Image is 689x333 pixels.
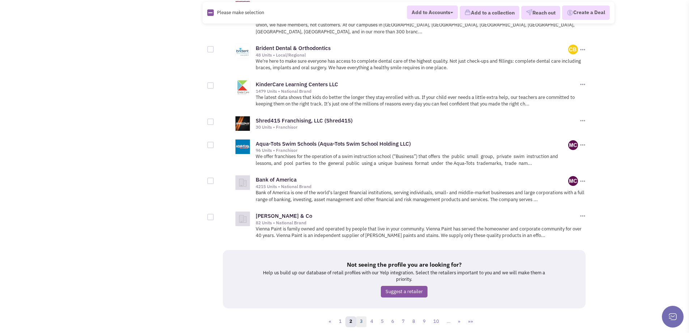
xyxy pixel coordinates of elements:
[464,9,471,16] img: icon-collection-lavender.png
[256,226,587,239] p: Vienna Paint is family owned and operated by people that live in your community. Vienna Paint has...
[256,212,312,219] a: [PERSON_NAME] & Co
[526,9,532,16] img: VectorPaper_Plane.png
[407,5,458,19] button: Add to Accounts
[256,190,587,203] p: Bank of America is one of the world's largest financial institutions, serving individuals, small-...
[568,140,578,150] img: QPkP4yKEfE-4k4QRUioSew.png
[464,316,477,327] a: »»
[259,270,549,283] p: Help us build up our database of retail profiles with our Yelp integration. Select the retailers ...
[377,316,388,327] a: 5
[259,261,549,268] h5: Not seeing the profile you are looking for?
[387,316,398,327] a: 6
[256,52,569,58] div: 48 Units • Local/Regional
[460,6,519,20] button: Add to a collection
[366,316,377,327] a: 4
[443,316,454,327] a: …
[256,153,587,167] p: We offer franchises for the operation of a swim instruction school (“Business”) that offers the p...
[568,45,578,54] img: jYpSW5Q12EiZ_PRhTuFZMw.png
[256,147,569,153] div: 96 Units • Franchisor
[335,316,346,327] a: 1
[345,316,356,327] a: 2
[256,58,587,71] p: We're here to make sure everyone has access to complete dental care of the highest quality. Not j...
[256,88,578,94] div: 1479 Units • National Brand
[256,140,411,147] a: Aqua-Tots Swim Schools (Aqua-Tots Swim School Holding LLC)
[217,9,264,15] span: Please make selection
[207,9,214,16] img: Rectangle.png
[408,316,419,327] a: 8
[256,176,297,183] a: Bank of America
[256,117,353,124] a: Shred415 Franchising, LLC (Shred415)
[429,316,443,327] a: 10
[325,316,335,327] a: «
[398,316,409,327] a: 7
[568,176,578,186] img: QPkP4yKEfE-4k4QRUioSew.png
[356,316,367,327] a: 3
[454,316,464,327] a: »
[256,15,587,36] p: Navy Federal Credit Union is the world’s largest credit union with over 7 million members, over $...
[562,5,610,20] button: Create a Deal
[256,124,578,130] div: 30 Units • Franchisor
[567,9,573,17] img: Deal-Dollar.png
[256,220,578,226] div: 82 Units • National Brand
[521,6,560,20] button: Reach out
[381,286,428,298] a: Suggest a retailer
[256,184,569,190] div: 4215 Units • National Brand
[256,94,587,108] p: The latest data shows that kids do better the longer they stay enrolled with us. If your child ev...
[419,316,430,327] a: 9
[256,45,331,51] a: Brident Dental & Orthodontics
[256,81,338,88] a: KinderCare Learning Centers LLC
